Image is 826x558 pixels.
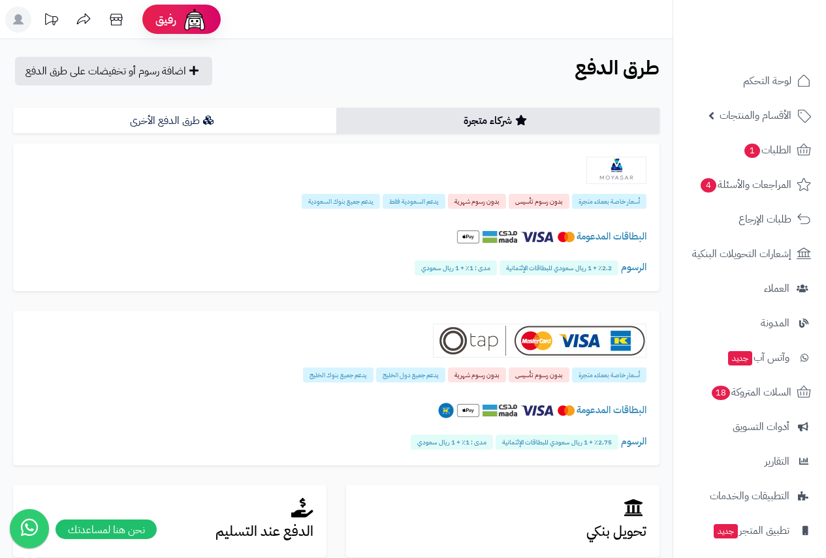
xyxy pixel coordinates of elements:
span: الأقسام والمنتجات [720,106,791,125]
a: تطبيق المتجرجديد [681,515,818,546]
a: Moyasar أسعار خاصة بعملاء متجرة بدون رسوم تأسيس بدون رسوم شهرية يدعم السعودية فقط يدعم جميع بنوك ... [13,144,659,291]
span: تطبيق المتجر [712,521,789,540]
a: السلات المتروكة18 [681,377,818,408]
span: 2.2٪ + 1 ريال سعودي للبطاقات الإئتمانية [500,260,618,275]
a: المدونة [681,307,818,339]
a: التطبيقات والخدمات [681,480,818,512]
a: طلبات الإرجاع [681,204,818,235]
img: Tap [433,324,646,358]
a: أدوات التسويق [681,411,818,442]
span: الرسوم [621,434,646,448]
span: العملاء [764,279,789,298]
span: بدون رسوم شهرية [448,194,506,209]
a: تحديثات المنصة [35,7,67,36]
span: إشعارات التحويلات البنكية [692,245,791,263]
a: الدفع عند التسليم [13,485,326,558]
span: رفيق [155,12,176,27]
span: التطبيقات والخدمات [710,487,789,505]
span: البطاقات المدعومة [577,229,646,243]
span: 2.75٪ + 1 ريال سعودي للبطاقات الإئتمانية [496,435,618,450]
b: طرق الدفع [575,53,659,82]
img: Moyasar [586,157,646,184]
span: المدونة [761,314,789,332]
a: لوحة التحكم [681,65,818,97]
span: بدون رسوم تأسيس [509,194,569,209]
span: وآتس آب [727,349,789,367]
a: العملاء [681,273,818,304]
span: يدعم السعودية فقط [383,194,445,209]
h3: تحويل بنكي [359,524,646,539]
a: وآتس آبجديد [681,342,818,373]
a: المراجعات والأسئلة4 [681,169,818,200]
span: جديد [728,351,752,365]
span: البطاقات المدعومة [577,403,646,417]
span: مدى : 1٪ + 1 ريال سعودي [411,435,493,450]
span: مدى : 1٪ + 1 ريال سعودي [415,260,497,275]
img: logo-2.png [737,10,814,37]
span: الرسوم [621,260,646,274]
span: التقارير [765,452,789,471]
span: 18 [712,386,730,400]
a: طرق الدفع الأخرى [13,108,336,134]
span: أسعار خاصة بعملاء متجرة [572,367,646,382]
h3: الدفع عند التسليم [26,524,313,539]
span: 1 [744,144,760,158]
a: التقارير [681,446,818,477]
a: تحويل بنكي [346,485,659,558]
span: أدوات التسويق [733,418,789,436]
span: السلات المتروكة [710,383,791,401]
span: طلبات الإرجاع [739,210,791,228]
span: يدعم جميع بنوك السعودية [302,194,380,209]
a: الطلبات1 [681,134,818,166]
a: إشعارات التحويلات البنكية [681,238,818,270]
span: بدون رسوم تأسيس [509,367,569,382]
a: Tap أسعار خاصة بعملاء متجرة بدون رسوم تأسيس بدون رسوم شهرية يدعم جميع دول الخليج يدعم جميع بنوك ا... [13,311,659,465]
span: يدعم جميع بنوك الخليج [303,367,373,382]
span: يدعم جميع دول الخليج [376,367,445,382]
span: المراجعات والأسئلة [699,176,791,194]
span: الطلبات [743,141,791,159]
a: شركاء متجرة [336,108,659,134]
span: جديد [714,524,738,538]
span: 4 [701,178,716,193]
span: بدون رسوم شهرية [448,367,506,382]
img: ai-face.png [182,7,208,33]
span: أسعار خاصة بعملاء متجرة [572,194,646,209]
a: اضافة رسوم أو تخفيضات على طرق الدفع [15,57,212,85]
span: لوحة التحكم [743,72,791,90]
